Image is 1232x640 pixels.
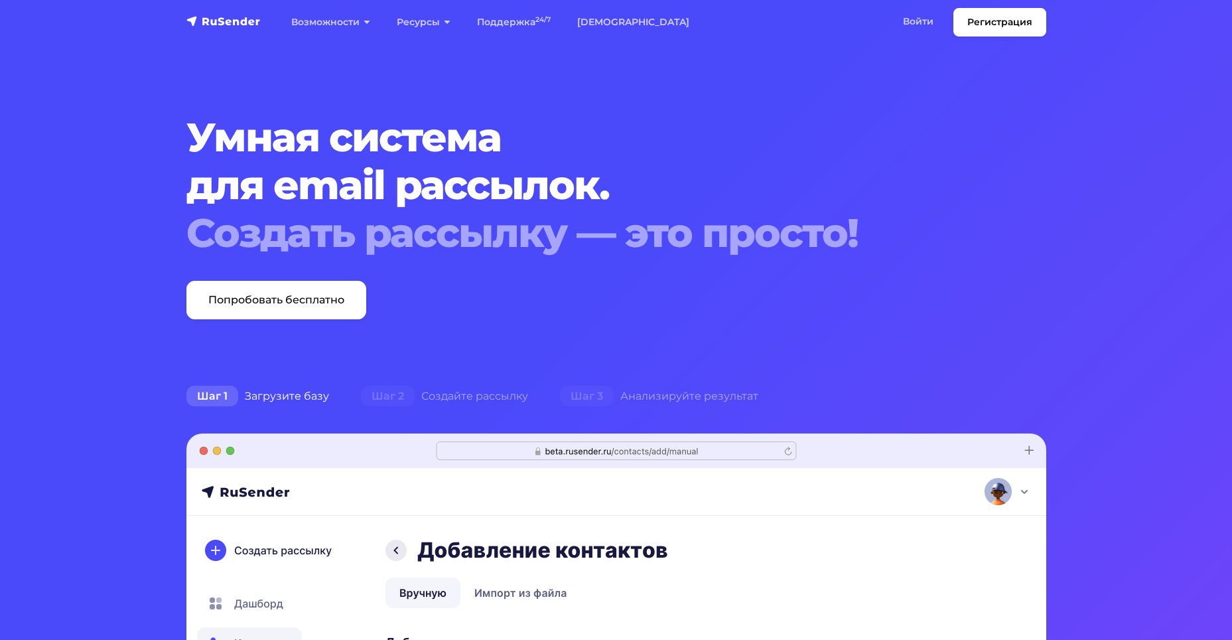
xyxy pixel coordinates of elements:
sup: 24/7 [535,15,551,24]
div: Создать рассылку — это просто! [186,209,973,257]
span: Шаг 3 [560,386,614,407]
div: Создайте рассылку [345,383,544,410]
a: Войти [890,8,947,35]
a: Возможности [278,9,383,36]
a: Ресурсы [383,9,464,36]
div: Загрузите базу [171,383,345,410]
img: RuSender [186,15,261,28]
span: Шаг 2 [361,386,415,407]
a: Попробовать бесплатно [186,281,366,319]
h1: Умная система для email рассылок. [186,114,973,257]
div: Анализируйте результат [544,383,774,410]
span: Шаг 1 [186,386,238,407]
a: [DEMOGRAPHIC_DATA] [564,9,703,36]
a: Поддержка24/7 [464,9,564,36]
a: Регистрация [953,8,1046,37]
